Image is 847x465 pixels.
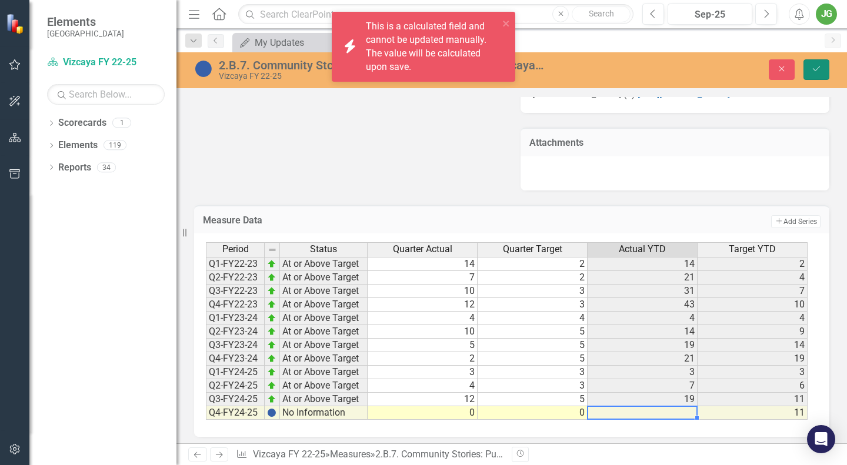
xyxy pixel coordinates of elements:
[206,271,265,285] td: Q2-FY22-23
[267,273,276,282] img: zOikAAAAAElFTkSuQmCC
[368,366,478,379] td: 3
[478,298,588,312] td: 3
[6,14,26,34] img: ClearPoint Strategy
[97,162,116,172] div: 34
[236,448,503,461] div: » »
[267,340,276,350] img: zOikAAAAAElFTkSuQmCC
[588,325,698,339] td: 14
[366,20,499,73] div: This is a calculated field and cannot be updated manually. The value will be calculated upon save.
[729,244,776,255] span: Target YTD
[267,313,276,323] img: zOikAAAAAElFTkSuQmCC
[206,339,265,352] td: Q3-FY23-24
[807,425,835,453] div: Open Intercom Messenger
[478,393,588,406] td: 5
[368,298,478,312] td: 12
[194,59,213,78] img: No Information
[222,244,249,255] span: Period
[672,8,748,22] div: Sep-25
[280,312,368,325] td: At or Above Target
[478,325,588,339] td: 5
[698,312,808,325] td: 4
[280,352,368,366] td: At or Above Target
[58,139,98,152] a: Elements
[589,9,614,18] span: Search
[280,285,368,298] td: At or Above Target
[206,325,265,339] td: Q2-FY23-24
[253,449,325,460] a: Vizcaya FY 22-25
[698,393,808,406] td: 11
[267,300,276,309] img: zOikAAAAAElFTkSuQmCC
[478,366,588,379] td: 3
[280,325,368,339] td: At or Above Target
[698,285,808,298] td: 7
[206,352,265,366] td: Q4-FY23-24
[280,379,368,393] td: At or Above Target
[588,366,698,379] td: 3
[280,339,368,352] td: At or Above Target
[698,352,808,366] td: 19
[206,312,265,325] td: Q1-FY23-24
[255,35,347,50] div: My Updates
[280,406,368,420] td: No Information
[47,15,124,29] span: Elements
[771,215,821,228] button: Add Series
[267,354,276,363] img: zOikAAAAAElFTkSuQmCC
[478,406,588,420] td: 0
[478,339,588,352] td: 5
[58,161,91,175] a: Reports
[816,4,837,25] button: JG
[219,59,544,72] div: 2.B.7. Community Stories: Publish 30 digital Beyond Vizcaya stories
[280,366,368,379] td: At or Above Target
[206,379,265,393] td: Q2-FY24-25
[588,271,698,285] td: 21
[698,366,808,379] td: 3
[698,339,808,352] td: 14
[280,271,368,285] td: At or Above Target
[368,352,478,366] td: 2
[267,367,276,377] img: zOikAAAAAElFTkSuQmCC
[368,379,478,393] td: 4
[368,406,478,420] td: 0
[280,393,368,406] td: At or Above Target
[698,325,808,339] td: 9
[478,271,588,285] td: 2
[267,394,276,404] img: zOikAAAAAElFTkSuQmCC
[368,393,478,406] td: 12
[393,244,452,255] span: Quarter Actual
[368,312,478,325] td: 4
[375,449,656,460] div: 2.B.7. Community Stories: Publish 30 digital Beyond Vizcaya stories
[238,4,633,25] input: Search ClearPoint...
[267,381,276,390] img: zOikAAAAAElFTkSuQmCC
[267,286,276,296] img: zOikAAAAAElFTkSuQmCC
[104,140,126,150] div: 119
[368,325,478,339] td: 10
[47,56,165,69] a: Vizcaya FY 22-25
[478,285,588,298] td: 3
[280,298,368,312] td: At or Above Target
[203,215,539,226] h3: Measure Data
[267,408,276,417] img: BgCOk07PiH71IgAAAABJRU5ErkJggg==
[588,352,698,366] td: 21
[698,406,808,420] td: 11
[588,285,698,298] td: 31
[588,393,698,406] td: 19
[588,339,698,352] td: 19
[572,6,631,22] button: Search
[668,4,752,25] button: Sep-25
[310,244,337,255] span: Status
[235,35,347,50] a: My Updates
[47,84,165,105] input: Search Below...
[698,379,808,393] td: 6
[280,257,368,271] td: At or Above Target
[698,257,808,271] td: 2
[529,138,821,148] h3: Attachments
[698,271,808,285] td: 4
[588,312,698,325] td: 4
[368,257,478,271] td: 14
[268,245,277,255] img: 8DAGhfEEPCf229AAAAAElFTkSuQmCC
[588,257,698,271] td: 14
[368,285,478,298] td: 10
[368,339,478,352] td: 5
[330,449,371,460] a: Measures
